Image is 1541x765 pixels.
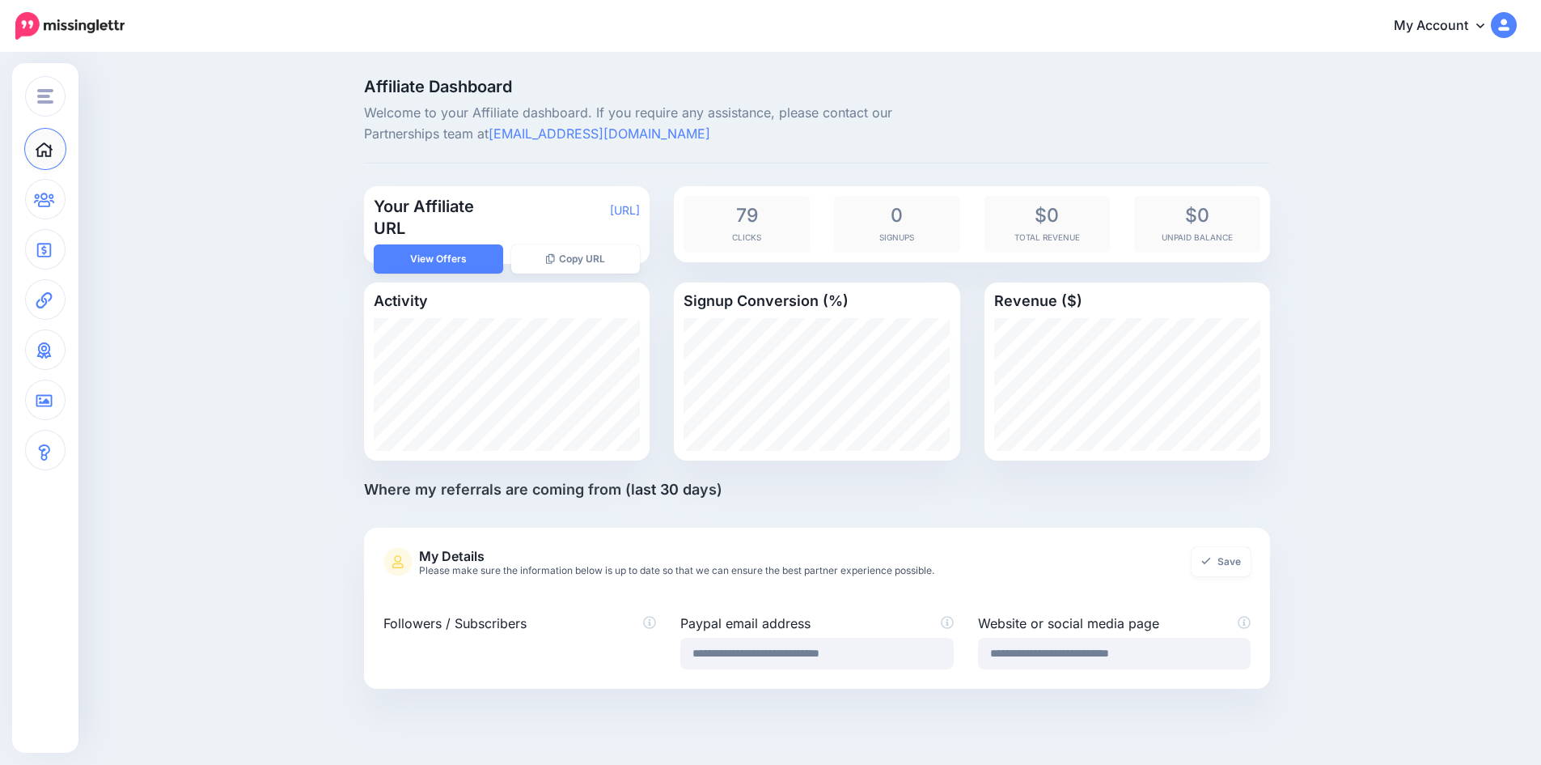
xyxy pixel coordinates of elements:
[994,292,1260,310] h4: Revenue ($)
[1192,547,1251,576] a: Save
[37,89,53,104] img: menu.png
[489,125,710,142] a: [EMAIL_ADDRESS][DOMAIN_NAME]
[374,292,640,310] h4: Activity
[692,204,802,227] span: 79
[978,614,1251,633] label: Website or social media page
[984,196,1111,253] div: Total Revenue
[383,614,656,633] label: Followers / Subscribers
[364,103,960,145] p: Welcome to your Affiliate dashboard. If you require any assistance, please contact our Partnershi...
[364,481,1270,499] h4: Where my referrals are coming from (last 30 days)
[419,565,1106,576] span: Please make sure the information below is up to date so that we can ensure the best partner exper...
[684,292,950,310] h4: Signup Conversion (%)
[511,244,641,274] button: Copy URL
[834,196,960,253] div: Signups
[1378,6,1517,46] a: My Account
[993,204,1103,227] span: $0
[684,196,810,253] div: Clicks
[1134,196,1260,253] div: Unpaid Balance
[1142,204,1252,227] span: $0
[610,203,640,217] a: [URL]
[364,79,960,95] span: Affiliate Dashboard
[419,547,1106,576] span: My Details
[15,12,125,40] img: Missinglettr
[842,204,952,227] span: 0
[374,244,503,274] a: View Offers
[374,196,507,240] h3: Your Affiliate URL
[680,614,953,633] label: Paypal email address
